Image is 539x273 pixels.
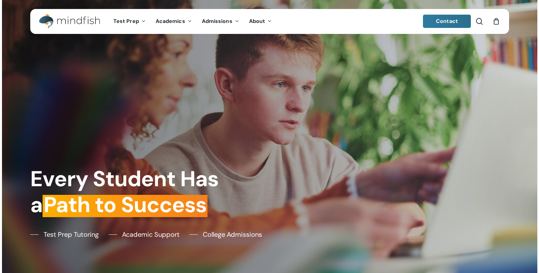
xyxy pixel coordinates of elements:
[436,18,458,25] span: Contact
[156,18,185,25] span: Academics
[202,18,232,25] span: Admissions
[109,229,180,239] a: Academic Support
[249,18,265,25] span: About
[190,229,262,239] a: College Admissions
[108,9,277,34] nav: Main Menu
[30,166,265,218] h1: Every Student Has a
[203,229,262,239] span: College Admissions
[30,9,509,34] header: Main Menu
[197,19,244,24] a: Admissions
[244,19,277,24] a: About
[108,19,151,24] a: Test Prep
[44,229,99,239] span: Test Prep Tutoring
[423,15,471,28] a: Contact
[30,229,99,239] a: Test Prep Tutoring
[151,19,197,24] a: Academics
[122,229,180,239] span: Academic Support
[113,18,139,25] span: Test Prep
[43,191,207,219] em: Path to Success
